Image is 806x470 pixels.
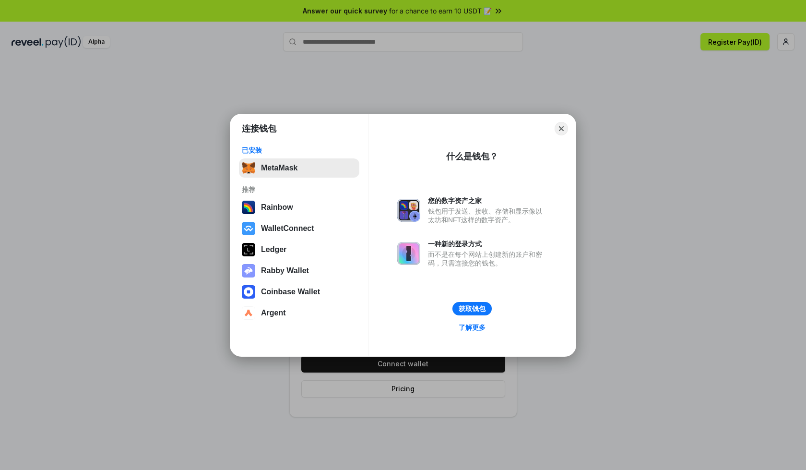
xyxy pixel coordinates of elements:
[242,306,255,320] img: svg+xml,%3Csvg%20width%3D%2228%22%20height%3D%2228%22%20viewBox%3D%220%200%2028%2028%22%20fill%3D...
[428,250,547,267] div: 而不是在每个网站上创建新的账户和密码，只需连接您的钱包。
[428,207,547,224] div: 钱包用于发送、接收、存储和显示像以太坊和NFT这样的数字资产。
[239,240,359,259] button: Ledger
[261,203,293,212] div: Rainbow
[242,123,276,134] h1: 连接钱包
[459,323,486,332] div: 了解更多
[242,222,255,235] img: svg+xml,%3Csvg%20width%3D%2228%22%20height%3D%2228%22%20viewBox%3D%220%200%2028%2028%22%20fill%3D...
[242,201,255,214] img: svg+xml,%3Csvg%20width%3D%22120%22%20height%3D%22120%22%20viewBox%3D%220%200%20120%20120%22%20fil...
[239,158,359,178] button: MetaMask
[261,288,320,296] div: Coinbase Wallet
[261,224,314,233] div: WalletConnect
[239,303,359,323] button: Argent
[459,304,486,313] div: 获取钱包
[446,151,498,162] div: 什么是钱包？
[428,240,547,248] div: 一种新的登录方式
[261,245,286,254] div: Ledger
[242,285,255,299] img: svg+xml,%3Csvg%20width%3D%2228%22%20height%3D%2228%22%20viewBox%3D%220%200%2028%2028%22%20fill%3D...
[239,261,359,280] button: Rabby Wallet
[242,146,356,155] div: 已安装
[239,198,359,217] button: Rainbow
[397,242,420,265] img: svg+xml,%3Csvg%20xmlns%3D%22http%3A%2F%2Fwww.w3.org%2F2000%2Fsvg%22%20fill%3D%22none%22%20viewBox...
[242,161,255,175] img: svg+xml,%3Csvg%20fill%3D%22none%22%20height%3D%2233%22%20viewBox%3D%220%200%2035%2033%22%20width%...
[261,309,286,317] div: Argent
[555,122,568,135] button: Close
[242,243,255,256] img: svg+xml,%3Csvg%20xmlns%3D%22http%3A%2F%2Fwww.w3.org%2F2000%2Fsvg%22%20width%3D%2228%22%20height%3...
[261,266,309,275] div: Rabby Wallet
[452,302,492,315] button: 获取钱包
[242,264,255,277] img: svg+xml,%3Csvg%20xmlns%3D%22http%3A%2F%2Fwww.w3.org%2F2000%2Fsvg%22%20fill%3D%22none%22%20viewBox...
[242,185,356,194] div: 推荐
[239,282,359,301] button: Coinbase Wallet
[428,196,547,205] div: 您的数字资产之家
[239,219,359,238] button: WalletConnect
[397,199,420,222] img: svg+xml,%3Csvg%20xmlns%3D%22http%3A%2F%2Fwww.w3.org%2F2000%2Fsvg%22%20fill%3D%22none%22%20viewBox...
[261,164,297,172] div: MetaMask
[453,321,491,334] a: 了解更多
